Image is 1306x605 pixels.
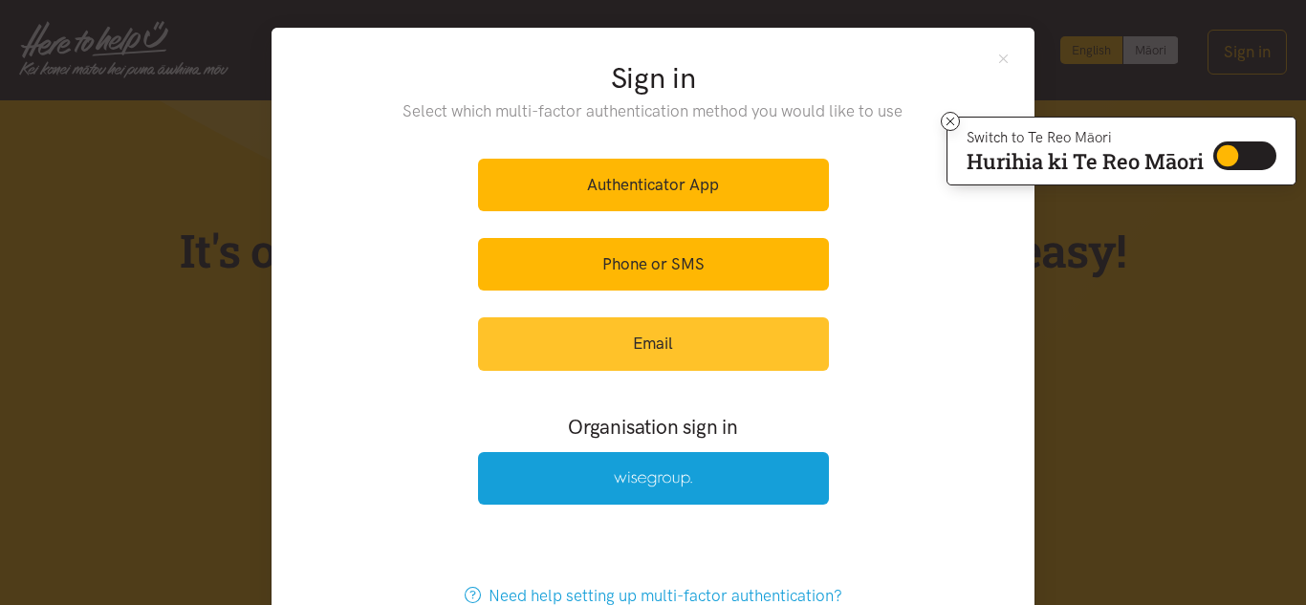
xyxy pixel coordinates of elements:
[614,471,692,487] img: Wise Group
[478,159,829,211] a: Authenticator App
[478,238,829,291] a: Phone or SMS
[425,413,881,441] h3: Organisation sign in
[995,51,1012,67] button: Close
[967,132,1204,143] p: Switch to Te Reo Māori
[967,153,1204,170] p: Hurihia ki Te Reo Māori
[478,317,829,370] a: Email
[364,58,943,98] h2: Sign in
[364,98,943,124] p: Select which multi-factor authentication method you would like to use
